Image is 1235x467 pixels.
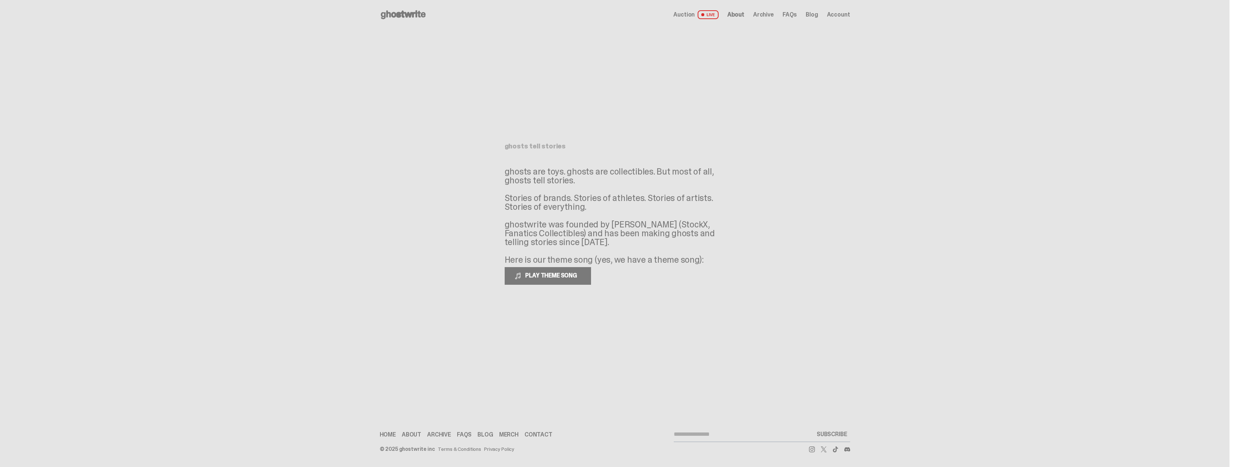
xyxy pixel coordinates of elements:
[698,10,719,19] span: LIVE
[380,432,396,438] a: Home
[505,267,591,285] button: PLAY THEME SONG
[522,272,581,279] span: PLAY THEME SONG
[505,143,725,150] h1: ghosts tell stories
[505,167,725,264] p: ghosts are toys. ghosts are collectibles. But most of all, ghosts tell stories. Stories of brands...
[806,12,818,18] a: Blog
[827,12,850,18] a: Account
[477,432,493,438] a: Blog
[438,446,481,452] a: Terms & Conditions
[673,12,695,18] span: Auction
[673,10,718,19] a: Auction LIVE
[727,12,744,18] a: About
[814,427,850,442] button: SUBSCRIBE
[402,432,421,438] a: About
[484,446,514,452] a: Privacy Policy
[753,12,774,18] a: Archive
[499,432,519,438] a: Merch
[427,432,451,438] a: Archive
[380,446,435,452] div: © 2025 ghostwrite inc
[457,432,472,438] a: FAQs
[783,12,797,18] a: FAQs
[525,432,552,438] a: Contact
